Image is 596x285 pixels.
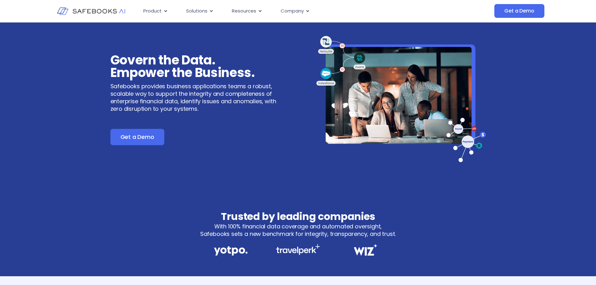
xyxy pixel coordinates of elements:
img: Safebooks for Business Applications Teams 2 [214,244,247,257]
p: Safebooks provides business applications teams a robust, scalable way to support the integrity an... [110,83,283,113]
a: Get a Demo [494,4,544,18]
h3: Govern the Data. Empower the Business. [110,54,283,79]
nav: Menu [138,5,432,17]
span: Resources [232,8,256,15]
span: Get a Demo [120,134,154,140]
a: Get a Demo [110,129,164,145]
span: Product [143,8,162,15]
div: Menu Toggle [138,5,432,17]
span: Company [281,8,304,15]
span: Solutions [186,8,207,15]
img: Safebooks for Business Applications Teams 3 [276,244,320,255]
img: Safebooks for Business Applications Teams 4 [351,244,380,256]
h3: Trusted by leading companies [200,210,396,223]
img: Safebooks for Business Applications Teams 1 [314,35,486,163]
p: With 100% financial data coverage and automated oversight, Safebooks sets a new benchmark for int... [200,223,396,238]
span: Get a Demo [504,8,534,14]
